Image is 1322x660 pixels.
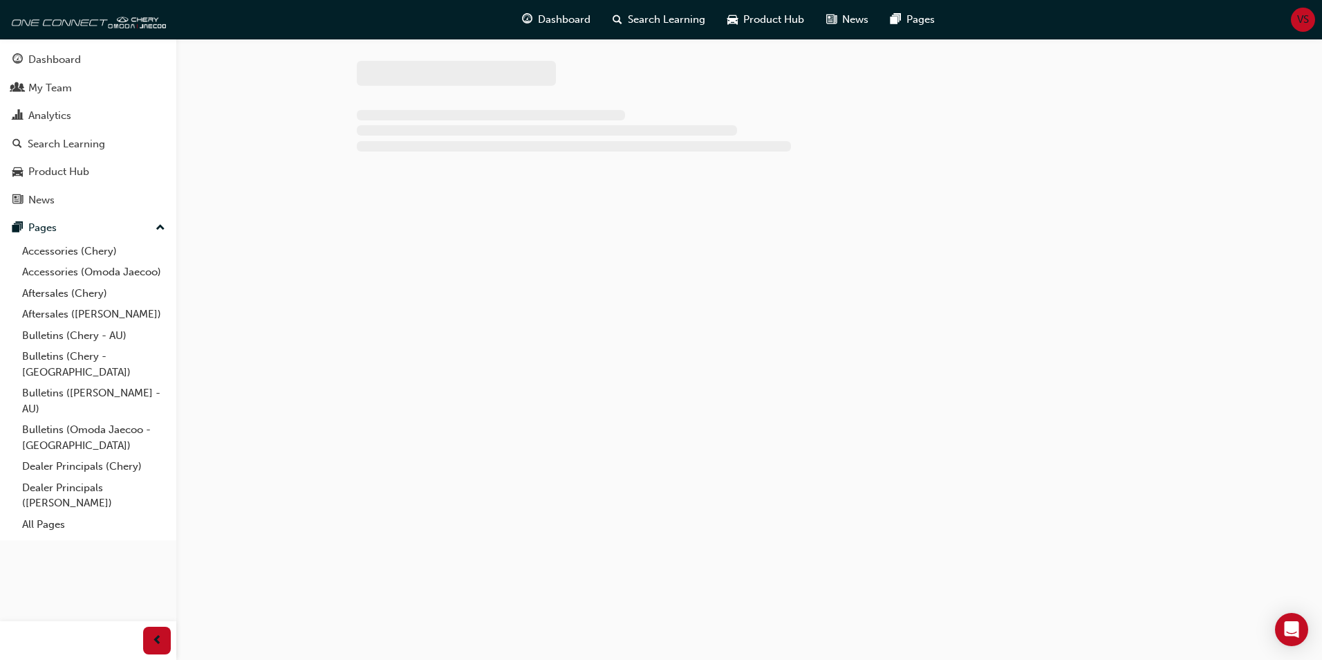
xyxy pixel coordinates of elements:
[12,194,23,207] span: news-icon
[17,283,171,304] a: Aftersales (Chery)
[815,6,879,34] a: news-iconNews
[727,11,738,28] span: car-icon
[879,6,946,34] a: pages-iconPages
[17,304,171,325] a: Aftersales ([PERSON_NAME])
[6,215,171,241] button: Pages
[6,44,171,215] button: DashboardMy TeamAnalyticsSearch LearningProduct HubNews
[17,514,171,535] a: All Pages
[6,187,171,213] a: News
[17,241,171,262] a: Accessories (Chery)
[17,325,171,347] a: Bulletins (Chery - AU)
[28,80,72,96] div: My Team
[602,6,716,34] a: search-iconSearch Learning
[7,6,166,33] img: oneconnect
[6,131,171,157] a: Search Learning
[28,220,57,236] div: Pages
[12,82,23,95] span: people-icon
[6,47,171,73] a: Dashboard
[906,12,935,28] span: Pages
[17,477,171,514] a: Dealer Principals ([PERSON_NAME])
[17,346,171,383] a: Bulletins (Chery - [GEOGRAPHIC_DATA])
[628,12,705,28] span: Search Learning
[12,222,23,235] span: pages-icon
[538,12,590,28] span: Dashboard
[28,52,81,68] div: Dashboard
[1291,8,1315,32] button: VS
[842,12,868,28] span: News
[28,136,105,152] div: Search Learning
[28,192,55,208] div: News
[6,159,171,185] a: Product Hub
[613,11,622,28] span: search-icon
[12,138,22,151] span: search-icon
[17,262,171,283] a: Accessories (Omoda Jaecoo)
[522,11,532,28] span: guage-icon
[12,110,23,122] span: chart-icon
[826,11,837,28] span: news-icon
[6,103,171,129] a: Analytics
[28,164,89,180] div: Product Hub
[17,383,171,419] a: Bulletins ([PERSON_NAME] - AU)
[743,12,804,28] span: Product Hub
[17,419,171,456] a: Bulletins (Omoda Jaecoo - [GEOGRAPHIC_DATA])
[156,219,165,237] span: up-icon
[12,166,23,178] span: car-icon
[6,75,171,101] a: My Team
[716,6,815,34] a: car-iconProduct Hub
[511,6,602,34] a: guage-iconDashboard
[152,632,162,650] span: prev-icon
[12,54,23,66] span: guage-icon
[891,11,901,28] span: pages-icon
[1297,12,1309,28] span: VS
[28,108,71,124] div: Analytics
[17,456,171,477] a: Dealer Principals (Chery)
[1275,613,1308,646] div: Open Intercom Messenger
